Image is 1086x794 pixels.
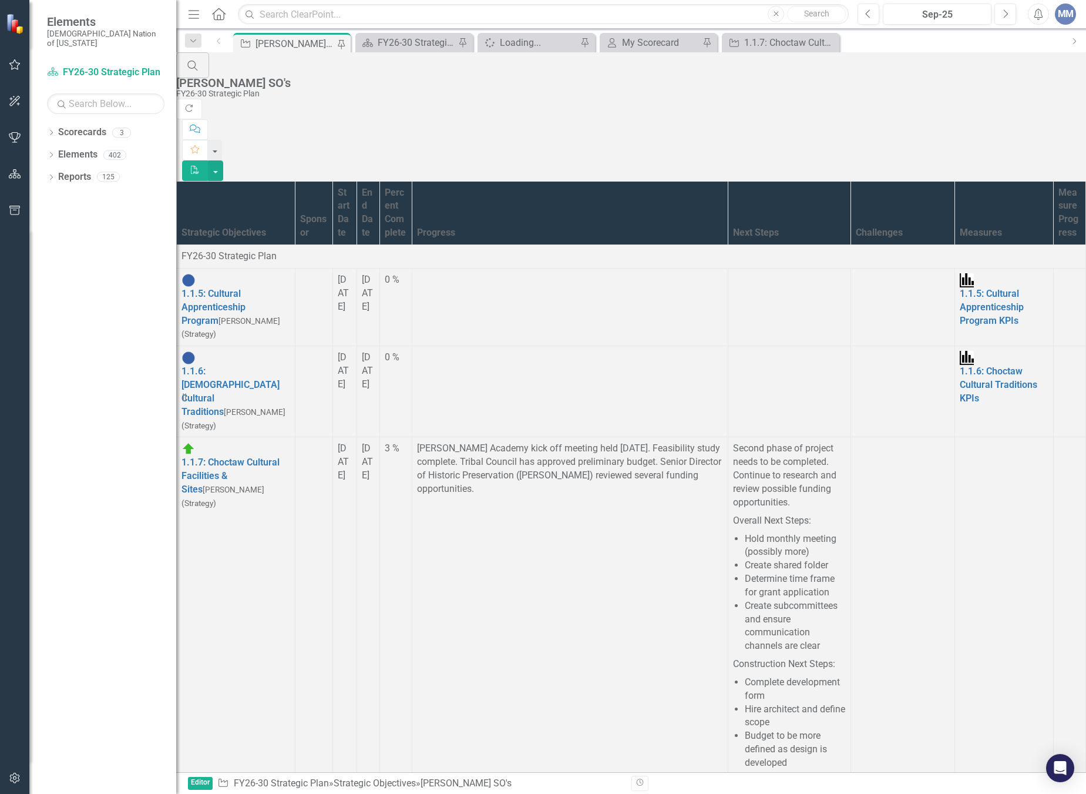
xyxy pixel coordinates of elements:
td: Double-Click to Edit [357,346,379,437]
div: 0 % [385,351,407,364]
td: Double-Click to Edit [357,268,379,346]
img: Not Started [181,351,196,365]
a: Loading... [480,35,577,50]
a: 1.1.7: Choctaw Cultural Facilities & Sites [181,457,280,495]
td: Double-Click to Edit [1053,346,1085,437]
a: 1.1.6: Choctaw Cultural Traditions KPIs [960,366,1037,404]
span: Elements [47,15,164,29]
span: [DATE] [338,351,349,390]
a: FY26-30 Strategic Plan [234,778,329,789]
div: End Date [362,186,375,240]
li: Create subcommittees and ensure communication channels are clear [745,599,845,653]
p: Overall Next Steps: [733,512,845,530]
li: Create shared folder [745,559,845,572]
input: Search Below... [47,93,164,114]
td: Double-Click to Edit Right Click for Context Menu [177,346,295,437]
div: [PERSON_NAME] SO's [255,36,336,51]
button: MM [1055,4,1076,25]
li: Hire architect and define scope [745,703,845,730]
img: Not Started [181,273,196,287]
a: 1.1.5: Cultural Apprenticeship Program [181,288,246,326]
img: ClearPoint Strategy [6,14,26,34]
a: FY26-30 Strategic Plan [358,35,455,50]
div: [PERSON_NAME] SO's [421,778,512,789]
small: [DEMOGRAPHIC_DATA] Nation of [US_STATE] [47,29,164,48]
div: 125 [97,172,120,182]
li: Budget to be more defined as design is developed [745,729,845,770]
div: Open Intercom Messenger [1046,754,1074,782]
td: Double-Click to Edit [412,346,728,437]
div: Challenges [856,226,950,240]
td: Double-Click to Edit [728,268,850,346]
td: Double-Click to Edit [380,268,412,346]
td: Double-Click to Edit Right Click for Context Menu [177,437,295,793]
li: Complete development form [745,676,845,703]
div: 402 [103,150,126,160]
small: [PERSON_NAME] (Strategy) [181,407,285,430]
div: Loading... [500,35,577,50]
div: Sep-25 [887,8,987,22]
a: Elements [58,148,97,162]
td: Double-Click to Edit [295,268,333,346]
div: 0 % [385,273,407,287]
td: Double-Click to Edit [295,437,333,793]
td: Double-Click to Edit [295,346,333,437]
div: Strategic Objectives [181,226,290,240]
a: FY26-30 Strategic Plan [47,66,164,79]
td: Double-Click to Edit Right Click for Context Menu [177,268,295,346]
div: My Scorecard [622,35,700,50]
div: Sponsor [300,213,328,240]
td: Double-Click to Edit [412,437,728,793]
p: [PERSON_NAME] Academy kick off meeting held [DATE]. Feasibility study complete. Tribal Council ha... [417,442,723,495]
td: Double-Click to Edit [333,437,357,793]
li: Determine time frame for grant application [745,572,845,599]
td: Double-Click to Edit [850,268,955,346]
td: Double-Click to Edit [357,437,379,793]
td: Double-Click to Edit [412,268,728,346]
td: Double-Click to Edit [333,268,357,346]
span: Editor [188,777,213,790]
span: [DATE] [338,274,349,312]
a: Strategic Objectives [334,778,416,789]
td: Double-Click to Edit [850,437,955,793]
div: » » [217,777,623,790]
td: Double-Click to Edit [728,437,850,793]
div: [PERSON_NAME] SO's [176,76,1080,89]
img: Performance Management [960,351,974,365]
div: 3 % [385,442,407,455]
div: Next Steps [733,226,845,240]
p: Second phase of project needs to be completed. Continue to research and review possible funding o... [733,442,845,511]
td: Double-Click to Edit Right Click for Context Menu [955,268,1054,346]
a: 1.1.5: Cultural Apprenticeship Program KPIs [960,288,1024,326]
div: 1.1.7: Choctaw Cultural Facilities & Sites [744,35,836,50]
img: On Target [181,442,196,456]
button: Sep-25 [883,4,991,25]
a: Reports [58,170,91,184]
div: 3 [112,128,131,138]
a: My Scorecard [603,35,700,50]
td: Double-Click to Edit [728,346,850,437]
small: [PERSON_NAME] (Strategy) [181,316,280,339]
img: Performance Management [960,273,974,287]
button: Search [787,6,846,22]
div: FY26-30 Strategic Plan [176,89,1080,98]
span: [DATE] [362,274,373,312]
div: Measure Progress [1058,186,1081,240]
td: Double-Click to Edit [850,346,955,437]
div: Progress [417,226,723,240]
p: Construction Next Steps: [733,655,845,674]
small: [PERSON_NAME] (Strategy) [181,485,264,508]
span: [DATE] [362,443,373,481]
span: [DATE] [338,443,349,481]
div: FY26-30 Strategic Plan [378,35,455,50]
div: Measures [960,226,1048,240]
td: Double-Click to Edit [1053,268,1085,346]
td: Double-Click to Edit [380,346,412,437]
a: Scorecards [58,126,106,139]
td: Double-Click to Edit [333,346,357,437]
td: Double-Click to Edit Right Click for Context Menu [955,346,1054,437]
div: Percent Complete [385,186,407,240]
span: Search [804,9,829,18]
input: Search ClearPoint... [238,4,849,25]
